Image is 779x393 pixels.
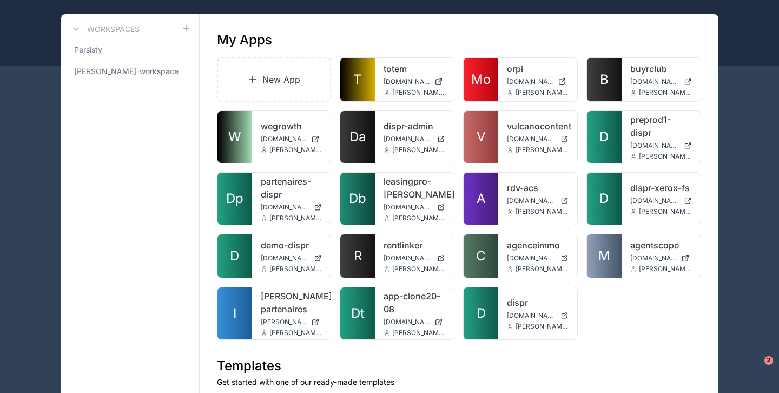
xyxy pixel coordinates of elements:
[587,173,622,225] a: D
[87,24,140,35] h3: Workspaces
[742,356,768,382] iframe: Intercom live chat
[507,62,569,75] a: orpi
[507,77,553,86] span: [DOMAIN_NAME]
[477,305,486,322] span: D
[261,318,307,326] span: [PERSON_NAME][DOMAIN_NAME]
[630,181,692,194] a: dispr-xerox-fs
[349,128,366,146] span: Da
[516,265,569,273] span: [PERSON_NAME][EMAIL_ADDRESS][DOMAIN_NAME]
[340,234,375,278] a: R
[639,88,692,97] span: [PERSON_NAME][EMAIL_ADDRESS][DOMAIN_NAME]
[630,141,679,150] span: [DOMAIN_NAME]
[507,254,569,263] a: [DOMAIN_NAME]
[353,71,362,88] span: T
[351,305,365,322] span: Dt
[217,377,701,388] p: Get started with one of our ready-made templates
[261,290,322,316] a: [PERSON_NAME]-partenaires
[630,254,677,263] span: [DOMAIN_NAME]
[464,173,498,225] a: A
[507,239,569,252] a: agenceimmo
[392,88,445,97] span: [PERSON_NAME][EMAIL_ADDRESS][DOMAIN_NAME]
[384,203,433,212] span: [DOMAIN_NAME]
[507,77,569,86] a: [DOMAIN_NAME]
[217,111,252,163] a: W
[384,120,445,133] a: dispr-admin
[507,196,569,205] a: [DOMAIN_NAME]
[516,207,569,216] span: [PERSON_NAME][EMAIL_ADDRESS][DOMAIN_NAME]
[471,71,491,88] span: Mo
[261,135,307,143] span: [DOMAIN_NAME]
[587,111,622,163] a: D
[639,152,692,161] span: [PERSON_NAME][EMAIL_ADDRESS][DOMAIN_NAME]
[384,254,445,263] a: [DOMAIN_NAME]
[630,77,679,86] span: [DOMAIN_NAME]
[70,40,190,60] a: Persisty
[261,318,322,326] a: [PERSON_NAME][DOMAIN_NAME]
[464,111,498,163] a: V
[384,135,445,143] a: [DOMAIN_NAME]
[477,190,486,207] span: A
[599,190,609,207] span: D
[630,254,692,263] a: [DOMAIN_NAME]
[261,203,322,212] a: [DOMAIN_NAME]
[74,44,102,55] span: Persisty
[384,175,445,201] a: leasingpro-[PERSON_NAME]
[507,135,556,143] span: [DOMAIN_NAME]
[217,31,272,49] h1: My Apps
[392,146,445,154] span: [PERSON_NAME][EMAIL_ADDRESS][DOMAIN_NAME]
[269,265,322,273] span: [PERSON_NAME][EMAIL_ADDRESS][DOMAIN_NAME]
[464,287,498,339] a: D
[384,318,430,326] span: [DOMAIN_NAME]
[70,23,140,36] a: Workspaces
[507,296,569,309] a: dispr
[261,120,322,133] a: wegrowth
[392,329,445,337] span: [PERSON_NAME][EMAIL_ADDRESS][DOMAIN_NAME]
[384,254,433,263] span: [DOMAIN_NAME]
[477,128,486,146] span: V
[639,265,692,273] span: [PERSON_NAME][EMAIL_ADDRESS][DOMAIN_NAME]
[269,146,322,154] span: [PERSON_NAME][EMAIL_ADDRESS][DOMAIN_NAME]
[217,234,252,278] a: D
[587,58,622,101] a: B
[600,71,609,88] span: B
[269,329,322,337] span: [PERSON_NAME][EMAIL_ADDRESS][DOMAIN_NAME]
[74,66,179,77] span: [PERSON_NAME]-workspace
[233,305,236,322] span: I
[384,290,445,316] a: app-clone20-08
[630,77,692,86] a: [DOMAIN_NAME]
[630,196,692,205] a: [DOMAIN_NAME]
[392,265,445,273] span: [PERSON_NAME][EMAIL_ADDRESS][DOMAIN_NAME]
[598,247,610,265] span: M
[340,173,375,225] a: Db
[354,247,362,265] span: R
[630,239,692,252] a: agentscope
[217,357,701,375] h1: Templates
[261,239,322,252] a: demo-dispr
[630,113,692,139] a: preprod1-dispr
[261,175,322,201] a: partenaires-dispr
[639,207,692,216] span: [PERSON_NAME][EMAIL_ADDRESS][DOMAIN_NAME]
[516,322,569,331] span: [PERSON_NAME][EMAIL_ADDRESS][DOMAIN_NAME]
[630,141,692,150] a: [DOMAIN_NAME]
[70,62,190,81] a: [PERSON_NAME]-workspace
[261,203,310,212] span: [DOMAIN_NAME]
[516,88,569,97] span: [PERSON_NAME][EMAIL_ADDRESS][DOMAIN_NAME]
[507,120,569,133] a: vulcanocontent
[340,111,375,163] a: Da
[630,62,692,75] a: buyrclub
[217,57,332,102] a: New App
[599,128,609,146] span: D
[384,77,430,86] span: [DOMAIN_NAME]
[261,254,310,263] span: [DOMAIN_NAME]
[392,214,445,222] span: [PERSON_NAME][EMAIL_ADDRESS][DOMAIN_NAME]
[340,58,375,101] a: T
[516,146,569,154] span: [PERSON_NAME][EMAIL_ADDRESS][DOMAIN_NAME]
[507,254,556,263] span: [DOMAIN_NAME]
[230,247,239,265] span: D
[464,58,498,101] a: Mo
[217,173,252,225] a: Dp
[464,234,498,278] a: C
[587,234,622,278] a: M
[507,311,556,320] span: [DOMAIN_NAME]
[349,190,366,207] span: Db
